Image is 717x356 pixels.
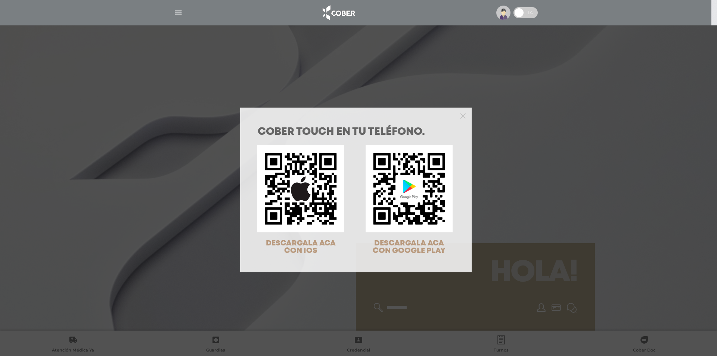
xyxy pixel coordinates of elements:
span: DESCARGALA ACA CON IOS [266,240,336,254]
h1: COBER TOUCH en tu teléfono. [258,127,454,137]
span: DESCARGALA ACA CON GOOGLE PLAY [373,240,446,254]
img: qr-code [257,145,344,232]
button: Close [460,112,466,119]
img: qr-code [366,145,453,232]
